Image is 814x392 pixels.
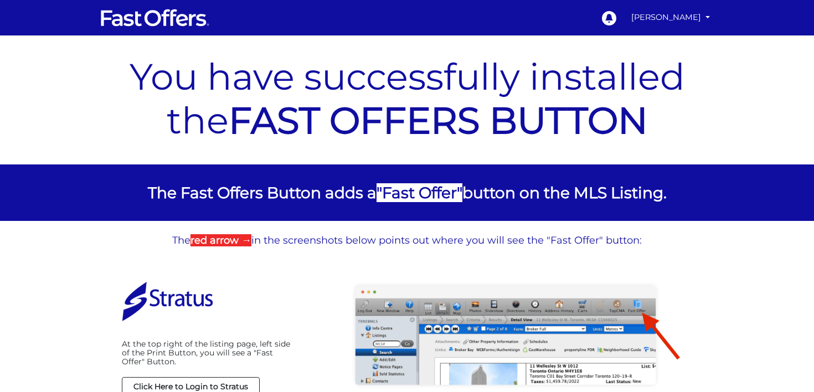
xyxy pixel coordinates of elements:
[133,381,248,391] strong: Click Here to Login to Stratus
[114,181,700,204] p: The Fast Offers Button adds a
[111,235,703,247] p: The in the screenshots below points out where you will see the "Fast Offer" button:
[320,282,691,389] img: Stratus Fast Offer Button
[377,183,462,202] span: " "
[627,7,714,28] a: [PERSON_NAME]
[229,98,648,143] a: FAST OFFERS BUTTON
[114,55,700,142] p: You have successfully installed the
[663,183,667,202] span: .
[462,183,663,202] span: button on the MLS Listing
[382,183,457,202] strong: Fast Offer
[122,275,213,328] img: Stratus Login
[190,234,251,246] strong: red arrow →
[122,339,291,366] p: At the top right of the listing page, left side of the Print Button, you will see a "Fast Offer" ...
